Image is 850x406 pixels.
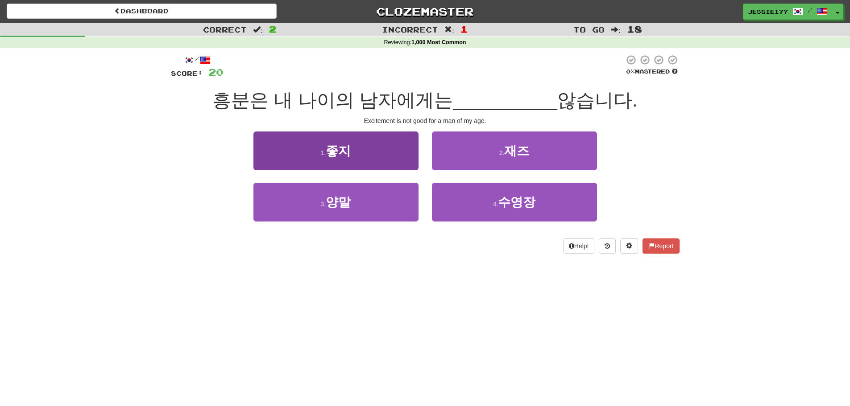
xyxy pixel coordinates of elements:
[499,149,505,156] small: 2 .
[557,90,638,111] span: 않습니다.
[321,149,326,156] small: 1 .
[326,195,351,209] span: 양말
[624,68,680,76] div: Mastered
[432,131,597,170] button: 2.재즈
[743,4,832,20] a: jessie177 /
[626,68,635,75] span: 0 %
[627,24,642,34] span: 18
[611,26,621,33] span: :
[203,25,247,34] span: Correct
[253,183,419,221] button: 3.양말
[432,183,597,221] button: 4.수영장
[321,201,326,208] small: 3 .
[563,238,595,254] button: Help!
[573,25,605,34] span: To go
[460,24,468,34] span: 1
[171,70,203,77] span: Score:
[326,144,351,158] span: 좋지
[498,195,535,209] span: 수영장
[7,4,277,19] a: Dashboard
[171,54,224,66] div: /
[808,7,812,13] span: /
[171,116,680,125] div: Excitement is not good for a man of my age.
[493,201,498,208] small: 4 .
[444,26,454,33] span: :
[453,90,557,111] span: __________
[290,4,560,19] a: Clozemaster
[253,26,263,33] span: :
[253,131,419,170] button: 1.좋지
[269,24,277,34] span: 2
[208,66,224,78] span: 20
[382,25,438,34] span: Incorrect
[411,39,466,45] strong: 1,000 Most Common
[599,238,616,254] button: Round history (alt+y)
[643,238,679,254] button: Report
[748,8,788,16] span: jessie177
[504,144,529,158] span: 재즈
[212,90,453,111] span: 흥분은 내 나이의 남자에게는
